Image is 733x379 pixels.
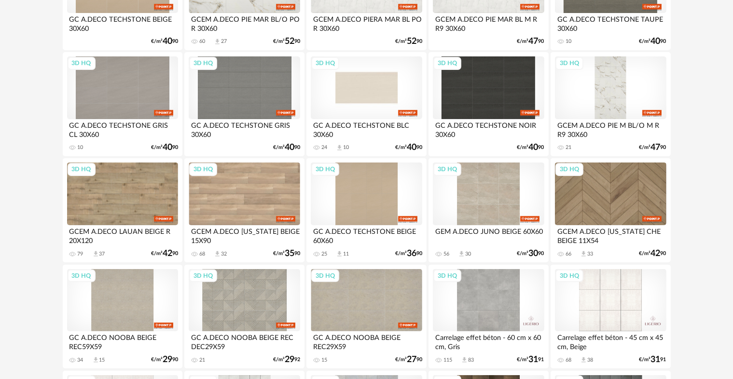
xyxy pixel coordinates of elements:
span: 29 [285,356,294,363]
span: 42 [651,250,661,257]
span: 52 [407,38,416,45]
span: Download icon [214,38,221,45]
div: €/m² 90 [517,144,544,151]
a: 3D HQ GCEM A.DECO LAUAN BEIGE R 20X120 79 Download icon 37 €/m²4290 [63,158,182,262]
div: GC A.DECO NOOBA BEIGE REC59X59 [67,331,178,351]
div: GC A.DECO TECHSTONE BEIGE 30X60 [67,13,178,32]
div: 10 [343,144,349,151]
span: Download icon [580,250,587,257]
div: GCEM A.DECO PIE MAR BL/O PO R 30X60 [189,13,300,32]
div: 3D HQ [433,57,461,69]
span: Download icon [458,250,465,257]
div: 3D HQ [189,57,217,69]
div: 3D HQ [311,57,339,69]
span: 35 [285,250,294,257]
a: 3D HQ GC A.DECO TECHSTONE BLC 30X60 24 Download icon 10 €/m²4090 [306,52,426,156]
div: 3D HQ [555,57,583,69]
div: 24 [321,144,327,151]
div: Carrelage effet béton - 45 cm x 45 cm, Beige [555,331,666,351]
a: 3D HQ GC A.DECO NOOBA BEIGE REC29X59 15 €/m²2790 [306,265,426,369]
span: 31 [651,356,661,363]
div: GC A.DECO TECHSTONE TAUPE 30X60 [555,13,666,32]
div: €/m² 91 [639,356,666,363]
div: €/m² 90 [273,38,300,45]
span: 52 [285,38,294,45]
div: 3D HQ [433,163,461,176]
span: 40 [529,144,539,151]
div: GCEM A.DECO PIERA MAR BL PO R 30X60 [311,13,422,32]
span: 40 [163,144,172,151]
span: 30 [529,250,539,257]
div: 68 [566,357,571,364]
div: €/m² 90 [639,144,666,151]
div: 3D HQ [555,270,583,282]
div: 15 [99,357,105,364]
div: 30 [465,251,471,257]
div: Carrelage effet béton - 60 cm x 60 cm, Gris [433,331,544,351]
div: €/m² 90 [395,144,422,151]
div: 3D HQ [555,163,583,176]
span: Download icon [336,144,343,151]
span: 40 [651,38,661,45]
a: 3D HQ GC A.DECO TECHSTONE BEIGE 60X60 25 Download icon 11 €/m²3690 [306,158,426,262]
div: GCEM A.DECO [US_STATE] BEIGE 15X90 [189,225,300,244]
div: 60 [199,38,205,45]
span: 31 [529,356,539,363]
div: €/m² 90 [395,356,422,363]
div: GC A.DECO NOOBA BEIGE REC29X59 [311,331,422,351]
div: 32 [221,251,227,257]
div: 3D HQ [189,163,217,176]
div: €/m² 90 [151,38,178,45]
div: 3D HQ [68,57,96,69]
div: €/m² 90 [517,38,544,45]
a: 3D HQ GCEM A.DECO PIE M BL/O M R R9 30X60 21 €/m²4790 [551,52,670,156]
a: 3D HQ Carrelage effet béton - 60 cm x 60 cm, Gris 115 Download icon 83 €/m²3191 [429,265,548,369]
div: 3D HQ [189,270,217,282]
div: 38 [587,357,593,364]
span: Download icon [92,250,99,257]
div: 79 [78,251,83,257]
span: 47 [529,38,539,45]
span: 40 [407,144,416,151]
div: GC A.DECO TECHSTONE BLC 30X60 [311,119,422,138]
div: €/m² 90 [639,38,666,45]
div: 3D HQ [433,270,461,282]
div: €/m² 90 [639,250,666,257]
div: GCEM A.DECO [US_STATE] CHE BEIGE 11X54 [555,225,666,244]
div: €/m² 90 [517,250,544,257]
div: 21 [566,144,571,151]
div: GCEM A.DECO LAUAN BEIGE R 20X120 [67,225,178,244]
div: €/m² 90 [273,250,300,257]
span: 36 [407,250,416,257]
div: 10 [566,38,571,45]
div: 33 [587,251,593,257]
div: 115 [443,357,452,364]
span: Download icon [580,356,587,364]
div: €/m² 92 [273,356,300,363]
div: €/m² 90 [395,38,422,45]
a: 3D HQ Carrelage effet béton - 45 cm x 45 cm, Beige 68 Download icon 38 €/m²3191 [551,265,670,369]
div: GC A.DECO TECHSTONE GRIS CL 30X60 [67,119,178,138]
div: 25 [321,251,327,257]
div: GC A.DECO TECHSTONE BEIGE 60X60 [311,225,422,244]
div: GCEM A.DECO PIE M BL/O M R R9 30X60 [555,119,666,138]
div: 83 [468,357,474,364]
a: 3D HQ GC A.DECO TECHSTONE GRIS 30X60 €/m²4090 [184,52,304,156]
div: €/m² 90 [151,250,178,257]
div: 3D HQ [311,270,339,282]
a: 3D HQ GC A.DECO TECHSTONE NOIR 30X60 €/m²4090 [429,52,548,156]
div: 3D HQ [311,163,339,176]
a: 3D HQ GC A.DECO TECHSTONE GRIS CL 30X60 10 €/m²4090 [63,52,182,156]
div: 15 [321,357,327,364]
div: €/m² 90 [151,356,178,363]
span: Download icon [214,250,221,257]
a: 3D HQ GCEM A.DECO [US_STATE] BEIGE 15X90 68 Download icon 32 €/m²3590 [184,158,304,262]
div: GCEM A.DECO PIE MAR BL M R R9 30X60 [433,13,544,32]
span: 27 [407,356,416,363]
div: GEM A.DECO JUNO BEIGE 60X60 [433,225,544,244]
div: 10 [78,144,83,151]
div: 11 [343,251,349,257]
div: 37 [99,251,105,257]
div: 27 [221,38,227,45]
div: GC A.DECO TECHSTONE GRIS 30X60 [189,119,300,138]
